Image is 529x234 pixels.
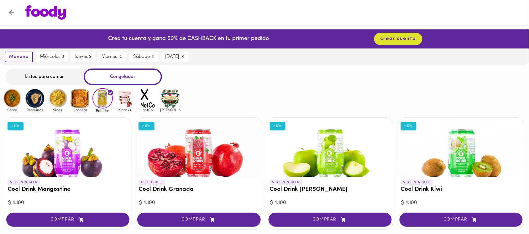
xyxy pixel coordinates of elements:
[47,108,68,112] span: Sides
[374,33,422,45] button: crear cuenta
[70,88,90,109] img: Hornear
[493,198,523,228] iframe: Messagebird Livechat Widget
[8,186,128,193] h3: Cool Drink Mangostino
[160,108,181,112] span: [PERSON_NAME]
[102,54,123,60] span: viernes 10
[380,36,416,42] span: crear cuenta
[92,109,113,113] span: Bebidas
[407,217,515,222] span: COMPRAR
[25,88,45,109] img: Proteinas
[4,5,19,20] button: Volver
[40,54,64,60] span: miércoles 8
[398,118,524,177] div: Cool Drink Kiwi
[137,213,260,227] button: COMPRAR
[276,217,384,222] span: COMPRAR
[267,118,393,177] div: Cool Drink Manzana Verde
[2,108,23,112] span: Sopas
[84,69,162,85] div: Congelados
[139,186,259,193] h3: Cool Drink Granada
[165,54,185,60] span: [DATE] 14
[129,52,158,62] button: sábado 11
[269,213,392,227] button: COMPRAR
[160,88,181,109] img: mullens
[139,122,155,130] div: NEW
[14,217,122,222] span: COMPRAR
[270,122,286,130] div: NEW
[401,186,521,193] h3: Cool Drink Kiwi
[6,213,129,227] button: COMPRAR
[2,88,23,109] img: Sopas
[400,213,523,227] button: COMPRAR
[270,180,302,185] p: 5 DISPONIBLES
[139,180,165,185] p: DISPONIBLE
[5,52,33,62] button: mañana
[75,54,92,60] span: jueves 9
[8,180,40,185] p: 5 DISPONIBLES
[133,54,155,60] span: sábado 11
[9,54,29,60] span: mañana
[145,217,253,222] span: COMPRAR
[136,118,262,177] div: Cool Drink Granada
[401,122,417,130] div: NEW
[92,88,113,109] img: Bebidas
[98,52,126,62] button: viernes 10
[270,186,390,193] h3: Cool Drink [PERSON_NAME]
[5,118,131,177] div: Cool Drink Mangostino
[25,108,45,112] span: Proteinas
[401,180,433,185] p: 5 DISPONIBLES
[5,69,84,85] div: Listos para comer
[8,199,128,206] div: $ 4.100
[115,108,135,112] span: Snacks
[108,35,269,43] p: Crea tu cuenta y gana 50% de CASHBACK en tu primer pedido
[71,52,95,62] button: jueves 9
[138,108,158,112] span: notCo
[8,122,24,130] div: NEW
[36,52,68,62] button: miércoles 8
[47,88,68,109] img: Sides
[161,52,188,62] button: [DATE] 14
[139,199,259,206] div: $ 4.100
[270,199,390,206] div: $ 4.100
[115,88,135,109] img: Snacks
[25,5,66,20] img: logo.png
[401,199,521,206] div: $ 4.100
[70,108,90,112] span: Hornear
[138,88,158,109] img: notCo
